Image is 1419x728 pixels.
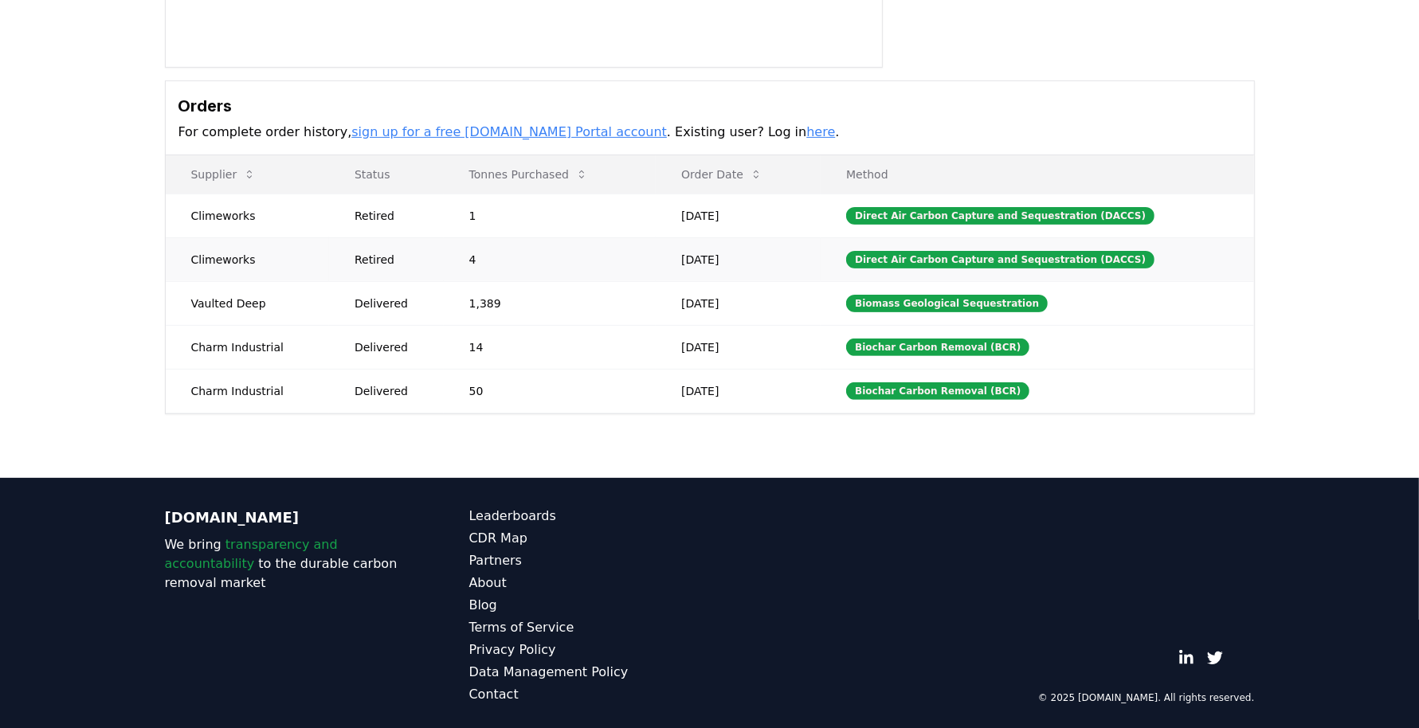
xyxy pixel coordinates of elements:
[166,281,329,325] td: Vaulted Deep
[351,124,667,139] a: sign up for a free [DOMAIN_NAME] Portal account
[355,339,431,355] div: Delivered
[166,369,329,413] td: Charm Industrial
[833,166,1241,182] p: Method
[668,159,775,190] button: Order Date
[1038,691,1255,704] p: © 2025 [DOMAIN_NAME]. All rights reserved.
[806,124,835,139] a: here
[457,159,601,190] button: Tonnes Purchased
[846,207,1154,225] div: Direct Air Carbon Capture and Sequestration (DACCS)
[656,369,821,413] td: [DATE]
[469,640,710,660] a: Privacy Policy
[355,383,431,399] div: Delivered
[342,166,431,182] p: Status
[166,325,329,369] td: Charm Industrial
[1178,650,1194,666] a: LinkedIn
[444,194,656,237] td: 1
[469,618,710,637] a: Terms of Service
[846,339,1029,356] div: Biochar Carbon Removal (BCR)
[656,325,821,369] td: [DATE]
[355,208,431,224] div: Retired
[469,573,710,593] a: About
[165,537,338,571] span: transparency and accountability
[444,281,656,325] td: 1,389
[355,252,431,268] div: Retired
[178,159,269,190] button: Supplier
[469,596,710,615] a: Blog
[178,94,1241,118] h3: Orders
[846,295,1048,312] div: Biomass Geological Sequestration
[165,507,406,529] p: [DOMAIN_NAME]
[444,237,656,281] td: 4
[469,551,710,570] a: Partners
[656,281,821,325] td: [DATE]
[166,237,329,281] td: Climeworks
[469,529,710,548] a: CDR Map
[469,663,710,682] a: Data Management Policy
[846,251,1154,268] div: Direct Air Carbon Capture and Sequestration (DACCS)
[469,685,710,704] a: Contact
[444,325,656,369] td: 14
[178,123,1241,142] p: For complete order history, . Existing user? Log in .
[656,237,821,281] td: [DATE]
[469,507,710,526] a: Leaderboards
[846,382,1029,400] div: Biochar Carbon Removal (BCR)
[444,369,656,413] td: 50
[165,535,406,593] p: We bring to the durable carbon removal market
[166,194,329,237] td: Climeworks
[355,296,431,311] div: Delivered
[656,194,821,237] td: [DATE]
[1207,650,1223,666] a: Twitter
